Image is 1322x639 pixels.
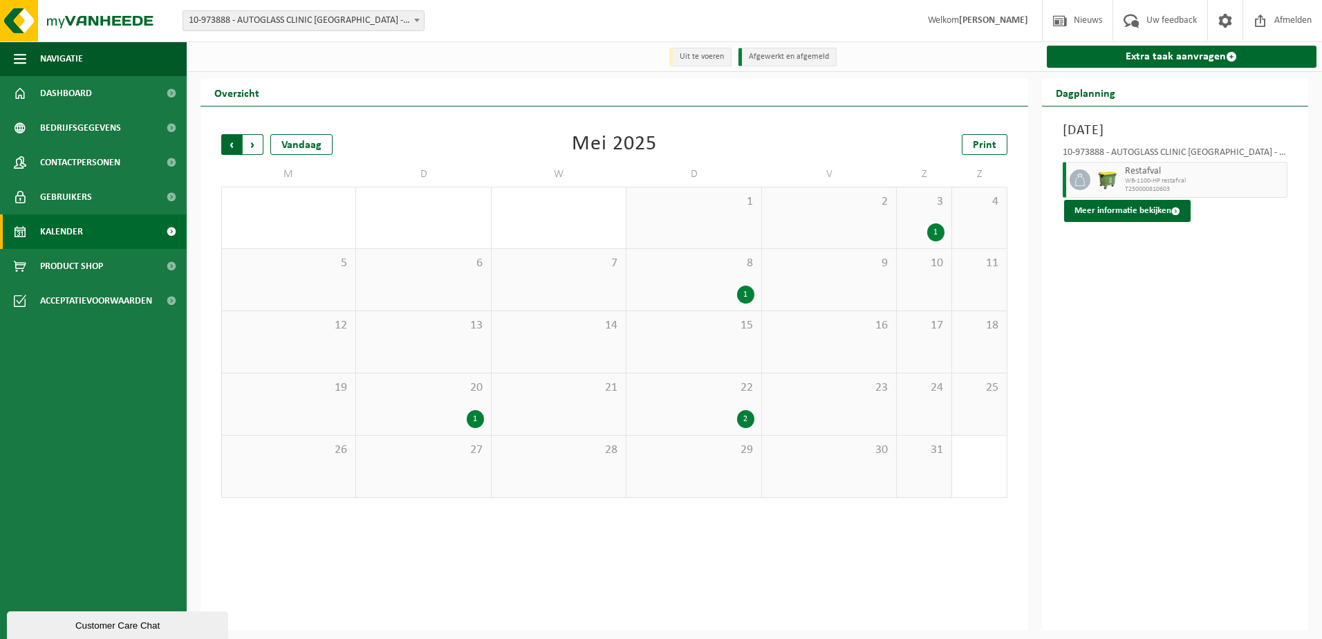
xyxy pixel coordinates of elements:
[669,48,732,66] li: Uit te voeren
[927,223,944,241] div: 1
[492,162,626,187] td: W
[769,256,889,271] span: 9
[904,194,944,210] span: 3
[40,145,120,180] span: Contactpersonen
[633,380,754,396] span: 22
[959,256,1000,271] span: 11
[904,256,944,271] span: 10
[904,318,944,333] span: 17
[499,380,619,396] span: 21
[229,443,348,458] span: 26
[270,134,333,155] div: Vandaag
[633,194,754,210] span: 1
[1063,148,1288,162] div: 10-973888 - AUTOGLASS CLINIC [GEOGRAPHIC_DATA] - [GEOGRAPHIC_DATA]
[363,443,483,458] span: 27
[738,48,837,66] li: Afgewerkt en afgemeld
[356,162,491,187] td: D
[499,443,619,458] span: 28
[904,380,944,396] span: 24
[1063,120,1288,141] h3: [DATE]
[572,134,657,155] div: Mei 2025
[201,79,273,106] h2: Overzicht
[1097,169,1118,190] img: WB-1100-HPE-GN-50
[973,140,996,151] span: Print
[499,318,619,333] span: 14
[769,443,889,458] span: 30
[904,443,944,458] span: 31
[959,380,1000,396] span: 25
[952,162,1007,187] td: Z
[769,318,889,333] span: 16
[40,41,83,76] span: Navigatie
[40,180,92,214] span: Gebruikers
[633,318,754,333] span: 15
[737,410,754,428] div: 2
[962,134,1007,155] a: Print
[221,134,242,155] span: Vorige
[959,15,1028,26] strong: [PERSON_NAME]
[40,249,103,284] span: Product Shop
[626,162,761,187] td: D
[221,162,356,187] td: M
[229,256,348,271] span: 5
[183,11,424,30] span: 10-973888 - AUTOGLASS CLINIC MECHELEN - MECHELEN
[229,380,348,396] span: 19
[467,410,484,428] div: 1
[363,380,483,396] span: 20
[7,609,231,639] iframe: chat widget
[243,134,263,155] span: Volgende
[183,10,425,31] span: 10-973888 - AUTOGLASS CLINIC MECHELEN - MECHELEN
[633,256,754,271] span: 8
[40,76,92,111] span: Dashboard
[1125,166,1284,177] span: Restafval
[897,162,952,187] td: Z
[1064,200,1191,222] button: Meer informatie bekijken
[1125,177,1284,185] span: WB-1100-HP restafval
[1047,46,1317,68] a: Extra taak aanvragen
[229,318,348,333] span: 12
[959,318,1000,333] span: 18
[737,286,754,304] div: 1
[40,214,83,249] span: Kalender
[499,256,619,271] span: 7
[769,380,889,396] span: 23
[40,284,152,318] span: Acceptatievoorwaarden
[762,162,897,187] td: V
[1042,79,1129,106] h2: Dagplanning
[1125,185,1284,194] span: T250000810603
[363,256,483,271] span: 6
[633,443,754,458] span: 29
[769,194,889,210] span: 2
[959,194,1000,210] span: 4
[363,318,483,333] span: 13
[40,111,121,145] span: Bedrijfsgegevens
